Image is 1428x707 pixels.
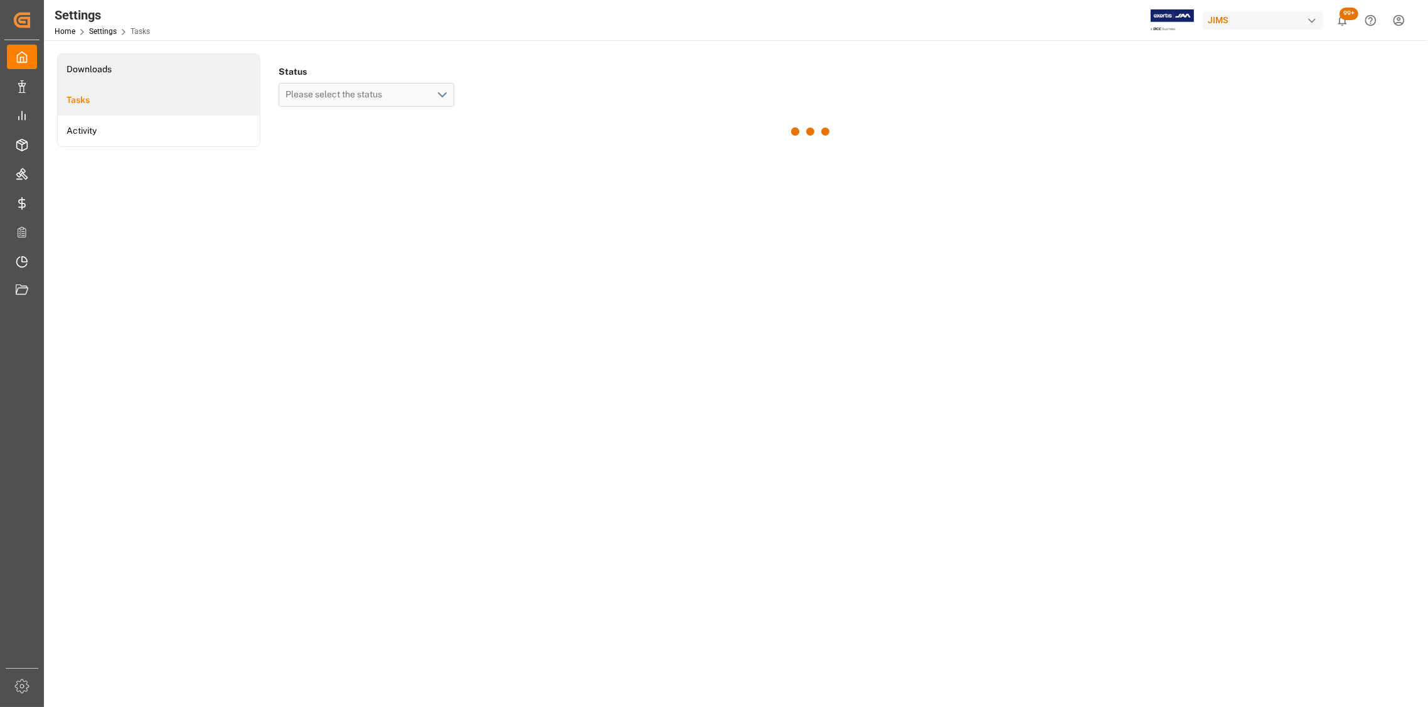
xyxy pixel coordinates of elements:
button: JIMS [1203,8,1328,32]
button: show 103 new notifications [1328,6,1356,35]
button: open menu [279,83,454,107]
a: Activity [58,116,260,146]
span: Please select the status [286,89,389,99]
a: Settings [89,27,117,36]
div: Settings [55,6,150,24]
a: Tasks [58,85,260,116]
img: Exertis%20JAM%20-%20Email%20Logo.jpg_1722504956.jpg [1151,9,1194,31]
a: Downloads [58,54,260,85]
h4: Status [279,63,454,80]
a: Home [55,27,75,36]
span: 99+ [1340,8,1358,20]
div: JIMS [1203,11,1323,30]
button: Help Center [1356,6,1385,35]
